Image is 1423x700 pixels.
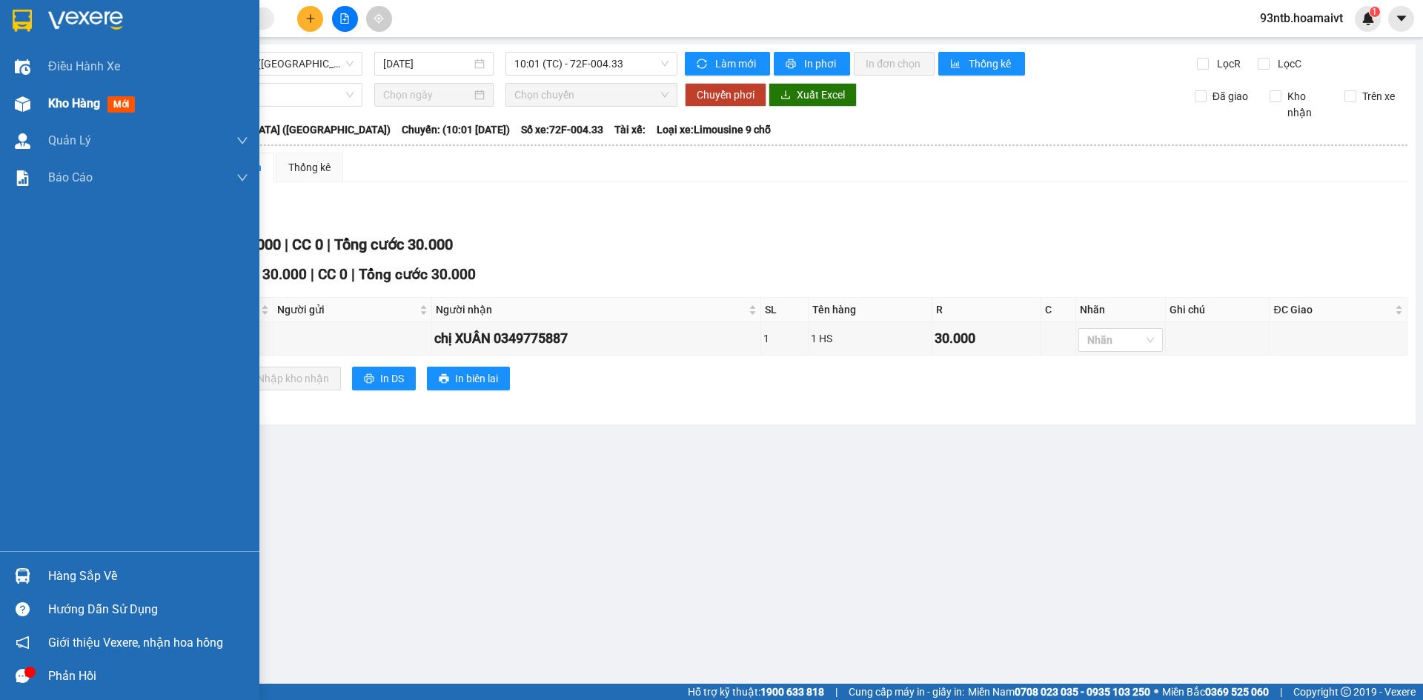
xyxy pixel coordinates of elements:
[366,6,392,32] button: aim
[809,298,932,322] th: Tên hàng
[352,367,416,390] button: printerIn DS
[127,30,230,48] div: tuan
[849,684,964,700] span: Cung cấp máy in - giấy in:
[383,87,471,103] input: Chọn ngày
[156,106,176,127] span: SL
[804,56,838,72] span: In phơi
[13,13,116,30] div: 93 NTB Q1
[932,298,1041,322] th: R
[1356,88,1401,104] span: Trên xe
[16,669,30,683] span: message
[241,266,307,283] span: CR 30.000
[797,87,845,103] span: Xuất Excel
[436,301,746,318] span: Người nhận
[236,135,248,147] span: down
[374,13,384,24] span: aim
[127,13,230,30] div: Bình Giã
[48,633,223,652] span: Giới thiệu Vexere, nhận hoa hồng
[332,6,358,32] button: file-add
[1273,301,1392,318] span: ĐC Giao
[48,599,248,621] div: Hướng dẫn sử dụng
[950,59,963,70] span: bar-chart
[1272,56,1304,72] span: Lọc C
[125,78,232,99] div: 30.000
[434,328,758,349] div: chị XUÂN 0349775887
[277,301,417,318] span: Người gửi
[1370,7,1380,17] sup: 1
[402,121,510,138] span: Chuyến: (10:01 [DATE])
[1205,686,1269,698] strong: 0369 525 060
[305,13,316,24] span: plus
[359,266,476,283] span: Tổng cước 30.000
[288,159,331,176] div: Thống kê
[1015,686,1150,698] strong: 0708 023 035 - 0935 103 250
[13,107,230,126] div: Tên hàng: goi den ( : 1 )
[697,59,709,70] span: sync
[380,370,404,387] span: In DS
[1248,9,1355,27] span: 93ntb.hoamaivt
[854,52,935,76] button: In đơn chọn
[351,266,355,283] span: |
[1162,684,1269,700] span: Miền Bắc
[439,373,449,385] span: printer
[1041,298,1076,322] th: C
[48,57,120,76] span: Điều hành xe
[13,30,116,51] div: 0969213800
[685,52,770,76] button: syncLàm mới
[763,330,806,347] div: 1
[685,83,766,107] button: Chuyển phơi
[13,14,36,30] span: Gửi:
[1281,88,1333,121] span: Kho nhận
[236,172,248,184] span: down
[339,13,350,24] span: file-add
[285,236,288,253] span: |
[16,602,30,616] span: question-circle
[364,373,374,385] span: printer
[786,59,798,70] span: printer
[1372,7,1377,17] span: 1
[48,96,100,110] span: Kho hàng
[15,59,30,75] img: warehouse-icon
[383,56,471,72] input: 15/08/2025
[455,370,498,387] span: In biên lai
[334,236,453,253] span: Tổng cước 30.000
[13,10,32,32] img: logo-vxr
[1080,301,1161,318] div: Nhãn
[968,684,1150,700] span: Miền Nam
[1280,684,1282,700] span: |
[125,81,136,97] span: C :
[1395,12,1408,25] span: caret-down
[15,170,30,186] img: solution-icon
[1341,687,1351,697] span: copyright
[292,236,323,253] span: CC 0
[48,168,93,187] span: Báo cáo
[780,90,791,101] span: download
[769,83,857,107] button: downloadXuất Excel
[318,266,348,283] span: CC 0
[1166,298,1270,322] th: Ghi chú
[774,52,850,76] button: printerIn phơi
[229,367,341,390] button: downloadNhập kho nhận
[1154,689,1158,695] span: ⚪️
[16,636,30,650] span: notification
[521,121,603,138] span: Số xe: 72F-004.33
[811,330,929,347] div: 1 HS
[48,665,248,687] div: Phản hồi
[15,96,30,112] img: warehouse-icon
[1211,56,1243,72] span: Lọc R
[938,52,1025,76] button: bar-chartThống kê
[614,121,646,138] span: Tài xế:
[127,48,230,69] div: 0937229958
[514,53,669,75] span: 10:01 (TC) - 72F-004.33
[15,568,30,584] img: warehouse-icon
[1388,6,1414,32] button: caret-down
[48,131,91,150] span: Quản Lý
[297,6,323,32] button: plus
[760,686,824,698] strong: 1900 633 818
[514,84,669,106] span: Chọn chuyến
[1361,12,1375,25] img: icon-new-feature
[715,56,758,72] span: Làm mới
[688,684,824,700] span: Hỗ trợ kỹ thuật:
[835,684,837,700] span: |
[657,121,771,138] span: Loại xe: Limousine 9 chỗ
